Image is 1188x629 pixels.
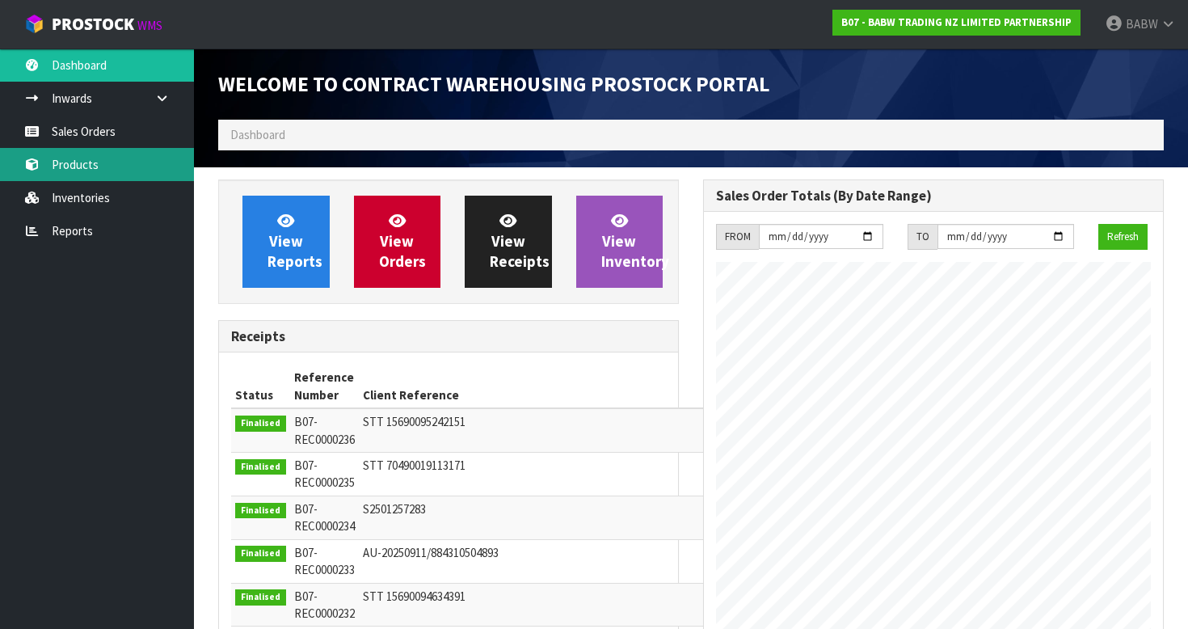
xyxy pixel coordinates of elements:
[242,196,330,288] a: ViewReports
[841,15,1072,29] strong: B07 - BABW TRADING NZ LIMITED PARTNERSHIP
[294,414,355,446] span: B07-REC0000236
[290,365,359,408] th: Reference Number
[218,71,769,97] span: Welcome to Contract Warehousing ProStock Portal
[601,211,669,272] span: View Inventory
[235,416,286,432] span: Finalised
[359,365,895,408] th: Client Reference
[363,545,499,560] span: AU-20250911/884310504893
[231,329,666,344] h3: Receipts
[1126,16,1158,32] span: BABW
[235,503,286,519] span: Finalised
[52,14,134,35] span: ProStock
[1098,224,1148,250] button: Refresh
[294,545,355,577] span: B07-REC0000233
[235,589,286,606] span: Finalised
[363,501,426,517] span: S2501257283
[908,224,937,250] div: TO
[294,458,355,490] span: B07-REC0000235
[137,18,162,33] small: WMS
[716,224,759,250] div: FROM
[490,211,550,272] span: View Receipts
[379,211,426,272] span: View Orders
[354,196,441,288] a: ViewOrders
[294,501,355,534] span: B07-REC0000234
[465,196,552,288] a: ViewReceipts
[716,188,1151,204] h3: Sales Order Totals (By Date Range)
[230,127,285,142] span: Dashboard
[363,458,466,473] span: STT 70490019113171
[24,14,44,34] img: cube-alt.png
[231,365,290,408] th: Status
[235,459,286,475] span: Finalised
[268,211,322,272] span: View Reports
[363,589,466,604] span: STT 15690094634391
[294,589,355,621] span: B07-REC0000232
[363,414,466,429] span: STT 15690095242151
[235,546,286,562] span: Finalised
[576,196,664,288] a: ViewInventory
